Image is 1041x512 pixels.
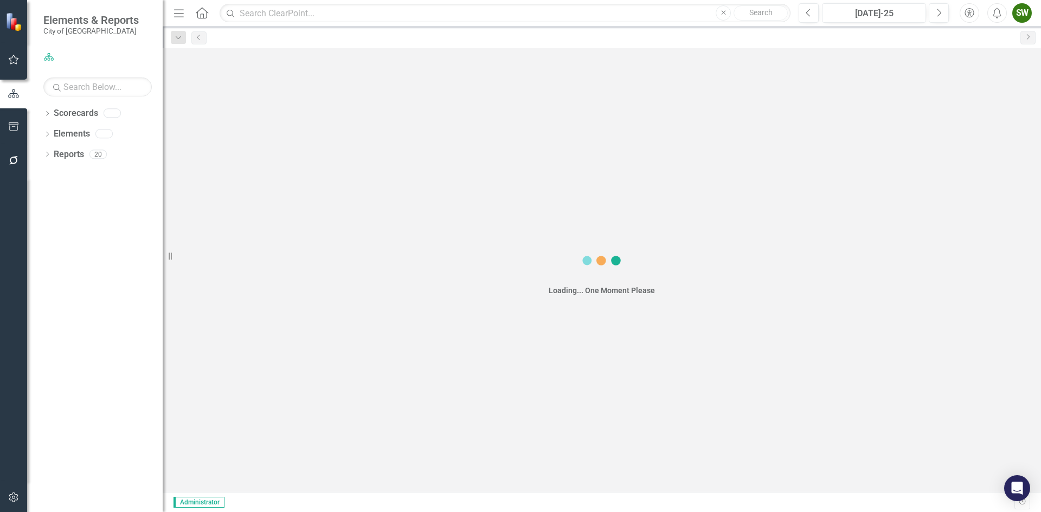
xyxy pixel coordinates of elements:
div: 20 [89,150,107,159]
small: City of [GEOGRAPHIC_DATA] [43,27,139,35]
input: Search Below... [43,77,152,96]
div: Loading... One Moment Please [549,285,655,296]
button: SW [1012,3,1032,23]
button: [DATE]-25 [822,3,926,23]
img: ClearPoint Strategy [5,12,24,31]
a: Reports [54,148,84,161]
a: Elements [54,128,90,140]
span: Elements & Reports [43,14,139,27]
a: Scorecards [54,107,98,120]
input: Search ClearPoint... [220,4,791,23]
div: Open Intercom Messenger [1004,475,1030,501]
div: [DATE]-25 [826,7,922,20]
span: Search [749,8,773,17]
span: Administrator [173,497,224,508]
button: Search [734,5,788,21]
